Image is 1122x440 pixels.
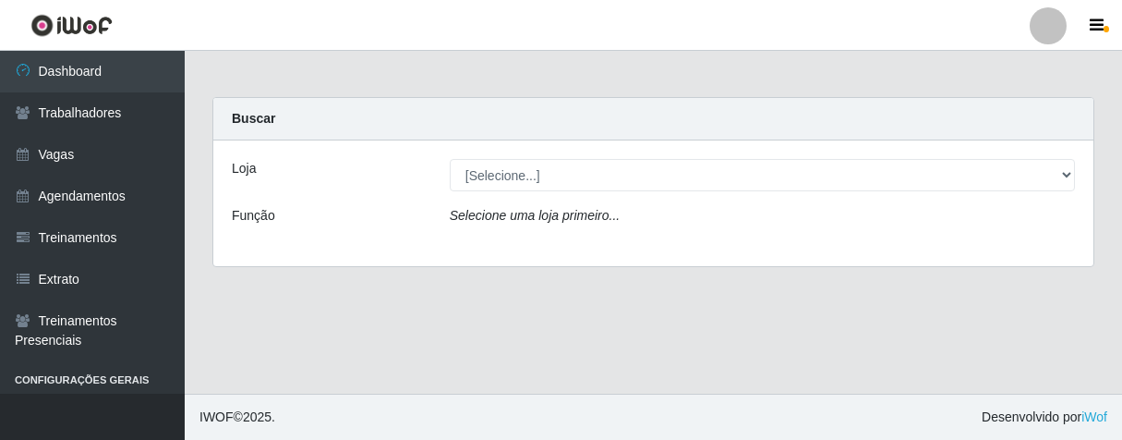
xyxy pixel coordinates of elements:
label: Loja [232,159,256,178]
strong: Buscar [232,111,275,126]
a: iWof [1081,409,1107,424]
i: Selecione uma loja primeiro... [450,208,620,223]
span: © 2025 . [199,408,275,427]
img: CoreUI Logo [30,14,113,37]
label: Função [232,206,275,226]
span: Desenvolvido por [982,408,1107,427]
span: IWOF [199,409,234,424]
